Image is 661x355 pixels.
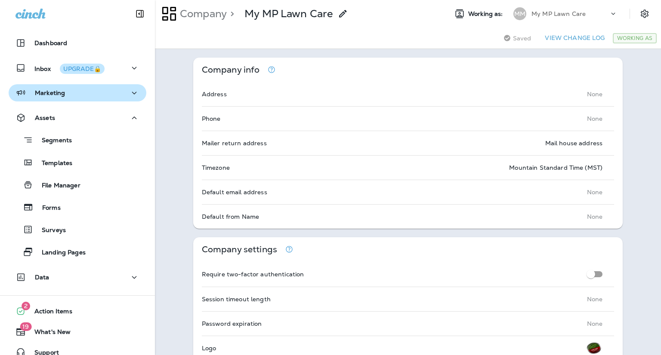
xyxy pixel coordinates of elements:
p: Mountain Standard Time (MST) [509,164,602,171]
p: None [587,189,603,196]
span: What's New [26,328,71,339]
button: UPGRADE🔒 [60,64,105,74]
button: Forms [9,198,146,216]
p: Phone [202,115,221,122]
p: Forms [34,204,61,212]
p: Address [202,91,227,98]
button: Landing Pages [9,243,146,261]
span: 2 [22,302,30,310]
button: Marketing [9,84,146,101]
p: Logo [202,345,216,352]
p: Marketing [35,89,65,96]
p: Inbox [34,64,105,73]
p: None [587,296,603,303]
button: Data [9,269,146,286]
button: 2Action Items [9,303,146,320]
p: None [587,91,603,98]
p: > [227,7,234,20]
p: Data [35,274,49,281]
p: Company info [202,66,260,73]
button: Templates [9,153,146,171]
p: File Manager [33,182,80,190]
span: 19 [20,322,31,331]
p: Templates [33,159,72,168]
button: Settings [637,6,652,21]
button: InboxUPGRADE🔒 [9,59,146,77]
p: None [587,320,603,327]
button: File Manager [9,176,146,194]
p: My MP Lawn Care [531,10,586,17]
p: Session timeout length [202,296,271,303]
p: Require two-factor authentication [202,271,304,278]
span: Working as: [468,10,505,18]
button: Collapse Sidebar [128,5,152,22]
div: MM [513,7,526,20]
div: UPGRADE🔒 [63,66,101,72]
p: Mailer return address [202,140,267,147]
button: 19What's New [9,323,146,340]
p: Dashboard [34,40,67,46]
div: Working As [613,33,657,43]
p: None [587,115,603,122]
button: Dashboard [9,34,146,52]
p: Assets [35,114,55,121]
span: Saved [513,35,531,42]
span: Action Items [26,308,72,318]
button: Assets [9,109,146,126]
p: Landing Pages [33,249,86,257]
p: None [587,213,603,220]
p: Company [176,7,227,20]
p: Default from Name [202,213,259,220]
p: My MP Lawn Care [244,7,333,20]
button: View Change Log [541,31,608,45]
p: Mail house address [545,140,603,147]
p: Surveys [33,226,66,235]
p: Timezone [202,164,230,171]
p: Password expiration [202,320,262,327]
p: Default email address [202,189,267,196]
p: Segments [33,137,72,145]
button: Segments [9,131,146,149]
p: Company settings [202,246,277,253]
button: Surveys [9,220,146,239]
